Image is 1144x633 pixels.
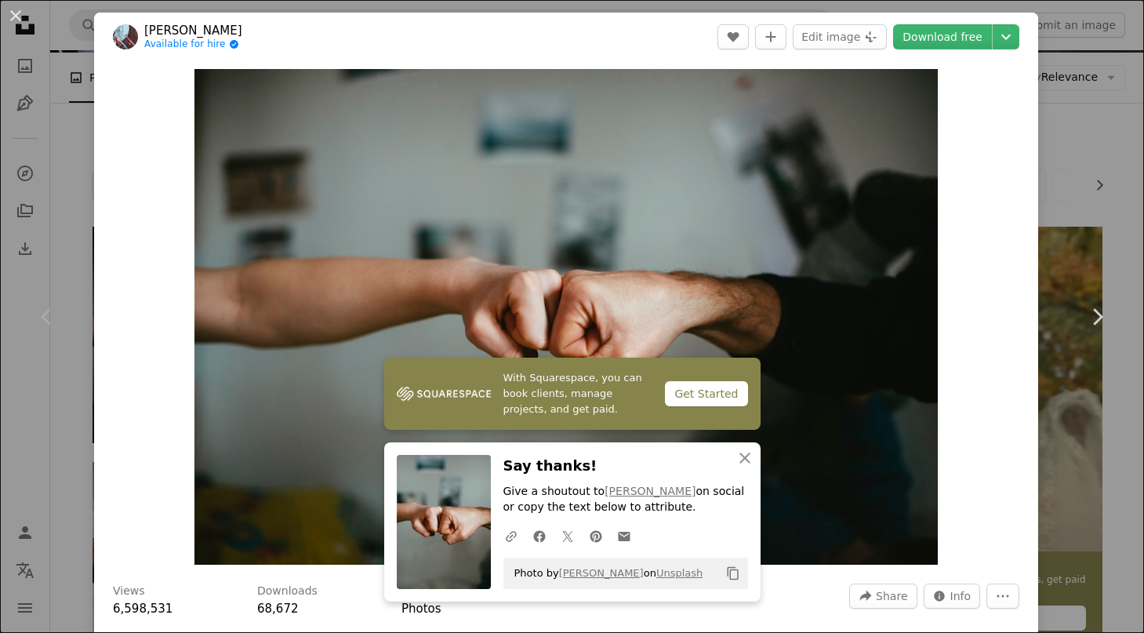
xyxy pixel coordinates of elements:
[986,584,1019,609] button: More Actions
[503,484,748,515] p: Give a shoutout to on social or copy the text below to attribute.
[665,381,747,406] div: Get Started
[554,520,582,551] a: Share on Twitter
[605,485,695,497] a: [PERSON_NAME]
[194,69,938,565] img: person holding babys hand
[656,567,703,579] a: Unsplash
[876,584,907,608] span: Share
[113,584,145,599] h3: Views
[525,520,554,551] a: Share on Facebook
[559,567,644,579] a: [PERSON_NAME]
[507,561,703,586] span: Photo by on
[144,23,242,38] a: [PERSON_NAME]
[582,520,610,551] a: Share on Pinterest
[720,560,746,587] button: Copy to clipboard
[503,370,653,417] span: With Squarespace, you can book clients, manage projects, and get paid.
[755,24,786,49] button: Add to Collection
[384,358,761,430] a: With Squarespace, you can book clients, manage projects, and get paid.Get Started
[993,24,1019,49] button: Choose download size
[401,602,441,616] a: Photos
[113,24,138,49] img: Go to Markus Spiske's profile
[610,520,638,551] a: Share over email
[793,24,887,49] button: Edit image
[257,602,299,616] span: 68,672
[849,584,917,609] button: Share this image
[503,455,748,478] h3: Say thanks!
[113,602,173,616] span: 6,598,531
[257,584,318,599] h3: Downloads
[144,38,242,51] a: Available for hire
[194,69,938,565] button: Zoom in on this image
[893,24,992,49] a: Download free
[717,24,749,49] button: Like
[950,584,971,608] span: Info
[924,584,981,609] button: Stats about this image
[1050,242,1144,392] a: Next
[397,382,491,406] img: file-1747939142011-51e5cc87e3c9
